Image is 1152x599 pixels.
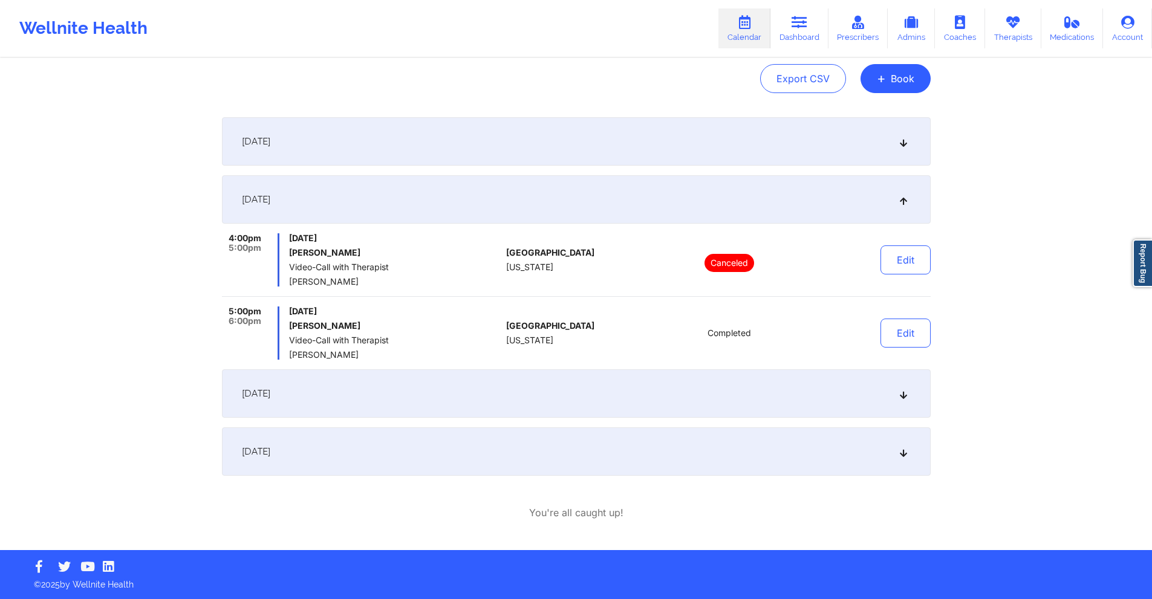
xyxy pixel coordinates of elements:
[985,8,1041,48] a: Therapists
[289,277,501,287] span: [PERSON_NAME]
[229,316,261,326] span: 6:00pm
[1041,8,1104,48] a: Medications
[289,262,501,272] span: Video-Call with Therapist
[506,248,594,257] span: [GEOGRAPHIC_DATA]
[289,321,501,331] h6: [PERSON_NAME]
[229,306,261,316] span: 5:00pm
[708,328,751,338] span: Completed
[506,335,553,345] span: [US_STATE]
[506,321,594,331] span: [GEOGRAPHIC_DATA]
[1103,8,1152,48] a: Account
[880,319,931,348] button: Edit
[242,387,270,400] span: [DATE]
[935,8,985,48] a: Coaches
[861,64,931,93] button: +Book
[880,245,931,274] button: Edit
[289,233,501,243] span: [DATE]
[705,254,754,272] p: Canceled
[289,248,501,257] h6: [PERSON_NAME]
[25,570,1127,591] p: © 2025 by Wellnite Health
[888,8,935,48] a: Admins
[242,193,270,206] span: [DATE]
[289,306,501,316] span: [DATE]
[242,135,270,147] span: [DATE]
[1133,239,1152,287] a: Report Bug
[529,506,623,520] p: You're all caught up!
[242,445,270,458] span: [DATE]
[229,233,261,243] span: 4:00pm
[289,335,501,345] span: Video-Call with Therapist
[770,8,828,48] a: Dashboard
[828,8,888,48] a: Prescribers
[877,75,886,82] span: +
[718,8,770,48] a: Calendar
[760,64,846,93] button: Export CSV
[289,350,501,360] span: [PERSON_NAME]
[229,243,261,253] span: 5:00pm
[506,262,553,272] span: [US_STATE]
